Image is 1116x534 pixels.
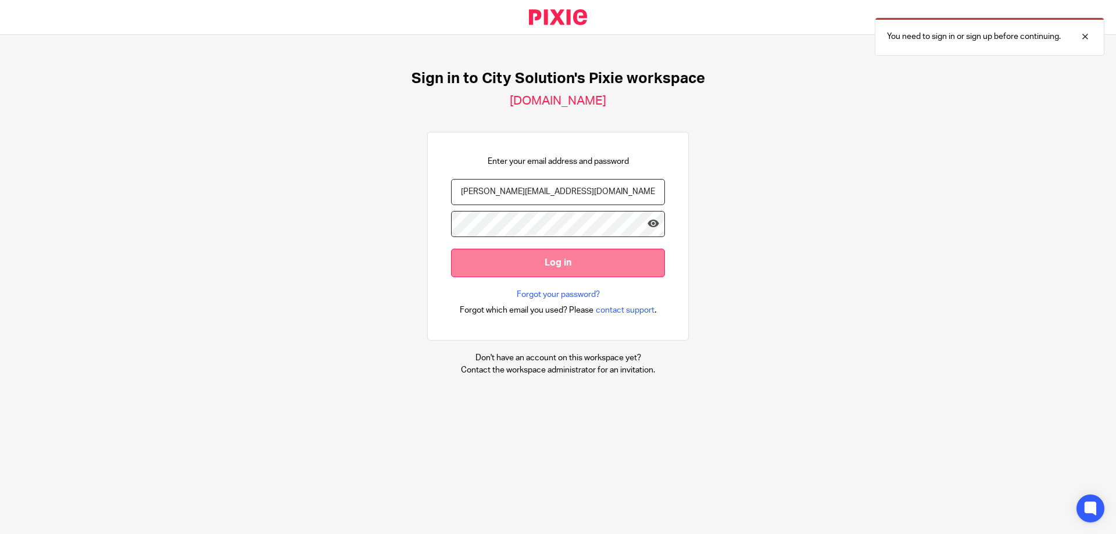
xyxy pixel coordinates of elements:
h1: Sign in to City Solution's Pixie workspace [412,70,705,88]
input: name@example.com [451,179,665,205]
div: . [460,303,657,317]
span: contact support [596,304,654,316]
p: Contact the workspace administrator for an invitation. [461,364,655,376]
p: Enter your email address and password [488,156,629,167]
p: You need to sign in or sign up before continuing. [887,31,1061,42]
a: Forgot your password? [517,289,600,300]
span: Forgot which email you used? Please [460,304,593,316]
input: Log in [451,249,665,277]
p: Don't have an account on this workspace yet? [461,352,655,364]
h2: [DOMAIN_NAME] [510,94,606,109]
